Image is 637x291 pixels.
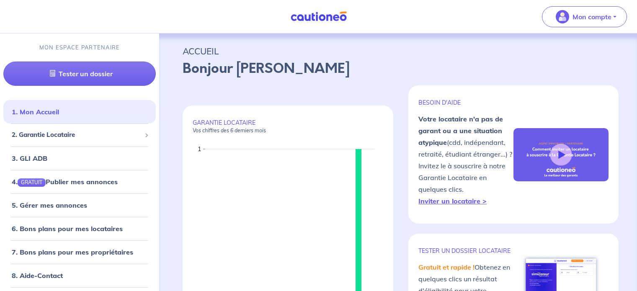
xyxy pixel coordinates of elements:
img: illu_account_valid_menu.svg [556,10,569,23]
a: Inviter un locataire > [418,197,487,205]
a: 3. GLI ADB [12,154,47,162]
em: Vos chiffres des 6 derniers mois [193,127,266,134]
span: 2. Garantie Locataire [12,130,141,140]
div: 5. Gérer mes annonces [3,197,156,214]
img: video-gli-new-none.jpg [513,128,609,182]
div: 8. Aide-Contact [3,267,156,284]
p: ACCUEIL [183,44,614,59]
div: 6. Bons plans pour mes locataires [3,220,156,237]
p: GARANTIE LOCATAIRE [193,119,383,134]
p: Mon compte [573,12,611,22]
em: Gratuit et rapide ! [418,263,475,271]
a: 6. Bons plans pour mes locataires [12,224,123,233]
div: 4.GRATUITPublier mes annonces [3,173,156,190]
div: 2. Garantie Locataire [3,127,156,143]
div: 3. GLI ADB [3,150,156,167]
p: BESOIN D'AIDE [418,99,513,106]
a: 7. Bons plans pour mes propriétaires [12,248,133,256]
p: Bonjour [PERSON_NAME] [183,59,614,79]
p: TESTER un dossier locataire [418,247,513,255]
a: 4.GRATUITPublier mes annonces [12,178,118,186]
p: MON ESPACE PARTENAIRE [39,44,120,52]
p: (cdd, indépendant, retraité, étudiant étranger...) ? Invitez le à souscrire à notre Garantie Loca... [418,113,513,207]
a: 1. Mon Accueil [12,108,59,116]
strong: Votre locataire n'a pas de garant ou a une situation atypique [418,115,503,147]
a: 5. Gérer mes annonces [12,201,87,209]
text: 1 [198,145,201,153]
button: illu_account_valid_menu.svgMon compte [542,6,627,27]
div: 7. Bons plans pour mes propriétaires [3,244,156,260]
a: 8. Aide-Contact [12,271,63,280]
div: 1. Mon Accueil [3,103,156,120]
a: Tester un dossier [3,62,156,86]
img: Cautioneo [287,11,350,22]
